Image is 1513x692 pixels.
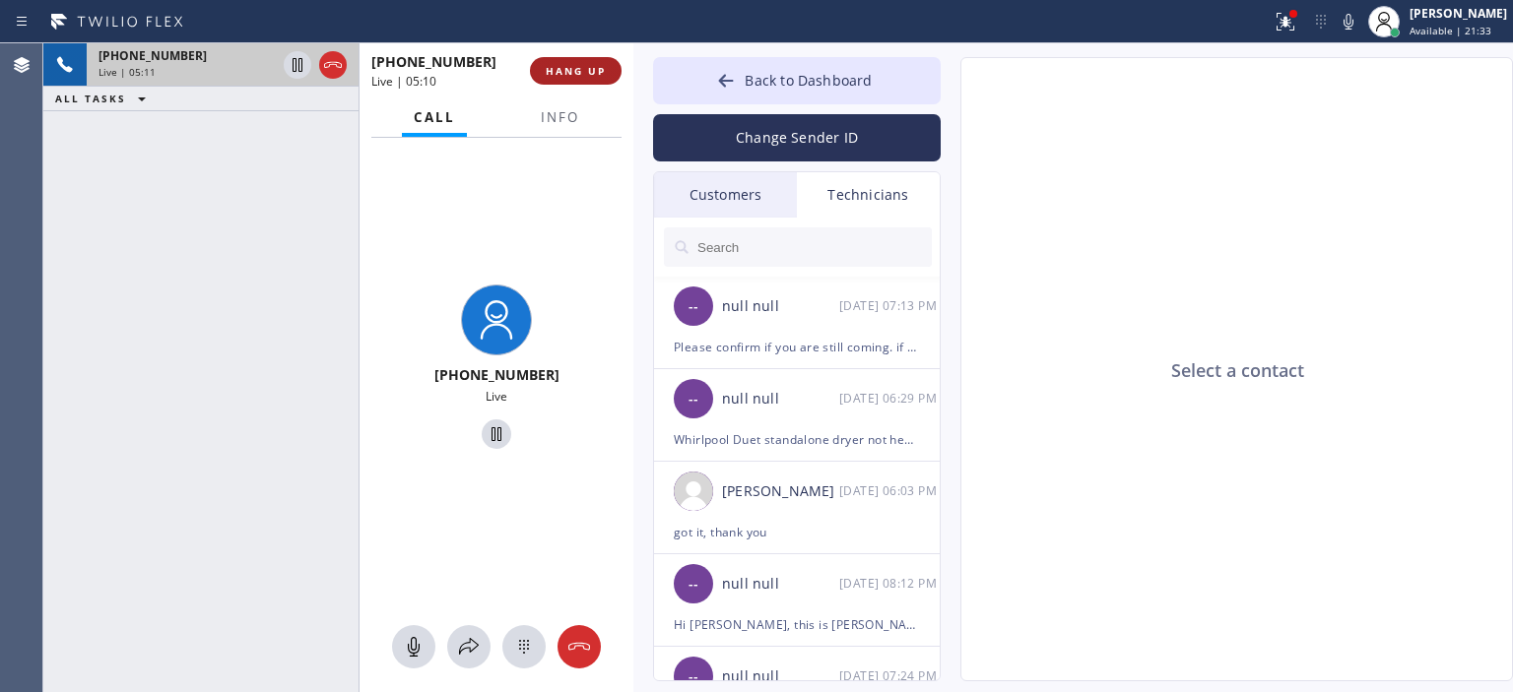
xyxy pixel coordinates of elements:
span: Back to Dashboard [745,71,872,90]
button: Info [529,98,591,137]
div: 02/05/2025 9:24 AM [839,664,942,687]
div: null null [722,295,839,318]
button: Hold Customer [284,51,311,79]
div: null null [722,573,839,596]
span: HANG UP [546,64,606,78]
button: Back to Dashboard [653,57,941,104]
div: Please confirm if you are still coming. if not, when can you go to this job? [URL][DOMAIN_NAME] F... [674,336,920,358]
div: 03/24/2025 9:13 AM [839,294,942,317]
span: [PHONE_NUMBER] [371,52,496,71]
span: Call [414,108,455,126]
div: 03/06/2025 9:12 AM [839,572,942,595]
div: Customers [654,172,797,218]
button: Open directory [447,625,491,668]
span: ALL TASKS [55,92,126,105]
span: [PHONE_NUMBER] [99,47,207,64]
span: -- [689,295,698,318]
div: Hi [PERSON_NAME], this is [PERSON_NAME], can you take a job in [GEOGRAPHIC_DATA][PERSON_NAME] for... [674,613,920,636]
button: Hold Customer [482,419,511,449]
span: -- [689,573,698,596]
button: Mute [392,625,435,668]
div: null null [722,388,839,410]
button: Hang up [319,51,347,79]
div: 03/24/2025 9:29 AM [839,387,942,409]
span: Live | 05:10 [371,73,436,90]
img: user.png [674,472,713,511]
span: Info [541,108,579,126]
span: Live [486,388,507,405]
button: HANG UP [530,57,622,85]
button: ALL TASKS [43,87,165,110]
div: got it, thank you [674,521,920,543]
button: Change Sender ID [653,114,941,161]
div: [PERSON_NAME] [1410,5,1507,22]
div: 03/17/2025 9:03 AM [839,479,942,502]
button: Mute [1335,8,1362,35]
input: Search [695,227,932,267]
button: Hang up [558,625,601,668]
span: -- [689,665,698,688]
div: Technicians [797,172,940,218]
button: Call [402,98,467,137]
button: Open dialpad [502,625,546,668]
div: Whirlpool Duet standalone dryer not heating at least 8 yrs // 11042 [GEOGRAPHIC_DATA], [GEOGRAPHI... [674,428,920,451]
span: Available | 21:33 [1410,24,1491,37]
span: Live | 05:11 [99,65,156,79]
div: null null [722,665,839,688]
span: -- [689,388,698,410]
div: [PERSON_NAME] [722,480,839,503]
span: [PHONE_NUMBER] [434,365,559,384]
